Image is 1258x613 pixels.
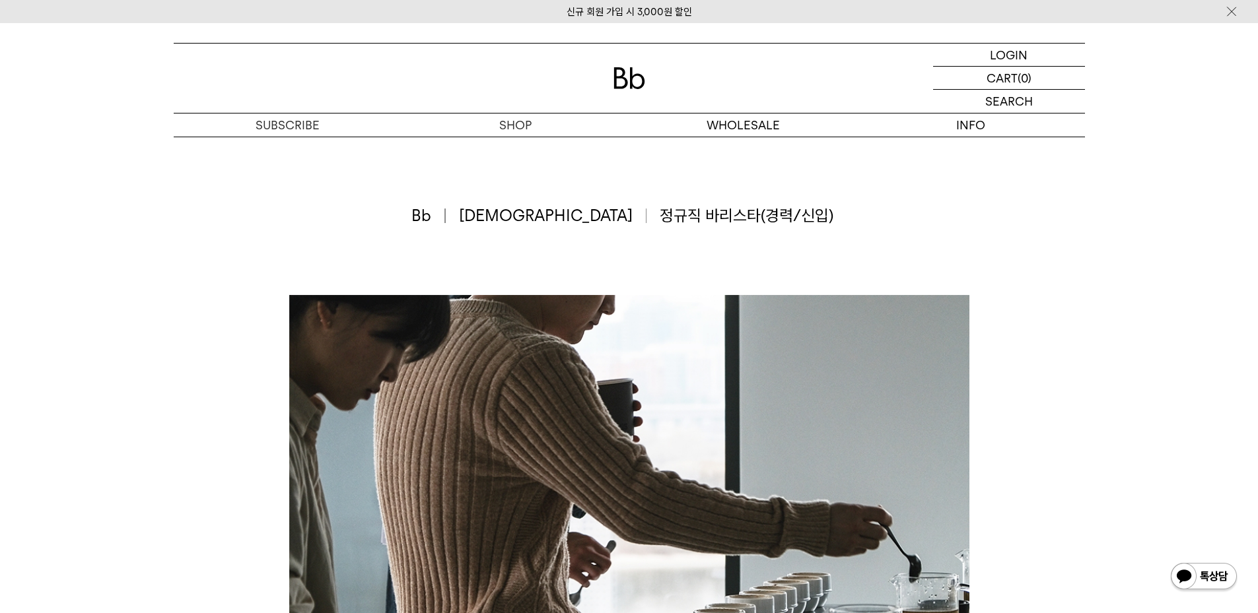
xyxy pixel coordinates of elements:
p: CART [987,67,1018,89]
p: SEARCH [985,90,1033,113]
p: WHOLESALE [629,113,857,137]
span: [DEMOGRAPHIC_DATA] [459,205,647,227]
span: 정규직 바리스타(경력/신입) [660,205,833,227]
p: (0) [1018,67,1031,89]
p: INFO [857,113,1085,137]
a: SUBSCRIBE [174,113,402,137]
span: Bb [411,205,446,227]
p: LOGIN [990,44,1028,66]
a: LOGIN [933,44,1085,67]
a: SHOP [402,113,629,137]
a: 신규 회원 가입 시 3,000원 할인 [567,6,692,18]
img: 카카오톡 채널 1:1 채팅 버튼 [1170,562,1238,593]
a: CART (0) [933,67,1085,90]
img: 로고 [613,67,645,89]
